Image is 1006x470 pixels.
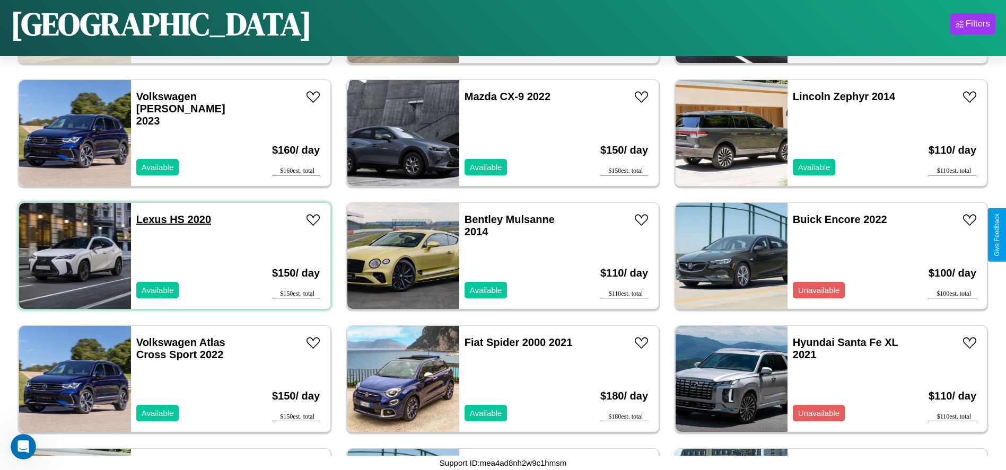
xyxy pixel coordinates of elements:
h3: $ 160 / day [272,134,320,167]
h3: $ 100 / day [929,256,976,290]
div: $ 150 est. total [600,167,648,175]
a: Buick Encore 2022 [793,214,887,225]
p: Available [142,406,174,420]
button: Filters [950,13,995,34]
a: Fiat Spider 2000 2021 [465,336,572,348]
div: $ 160 est. total [272,167,320,175]
div: $ 150 est. total [272,413,320,421]
h3: $ 150 / day [272,256,320,290]
a: Volkswagen Atlas Cross Sport 2022 [136,336,225,360]
div: $ 180 est. total [600,413,648,421]
a: Volkswagen [PERSON_NAME] 2023 [136,91,225,127]
a: Hyundai Santa Fe XL 2021 [793,336,898,360]
h3: $ 150 / day [272,379,320,413]
div: Filters [966,19,990,29]
p: Available [470,283,502,297]
p: Support ID: mea4ad8nh2w9c1hmsm [440,456,566,470]
h3: $ 110 / day [600,256,648,290]
h3: $ 180 / day [600,379,648,413]
div: $ 110 est. total [929,413,976,421]
p: Available [798,160,830,174]
h3: $ 110 / day [929,134,976,167]
p: Available [470,160,502,174]
p: Available [470,406,502,420]
div: $ 150 est. total [272,290,320,298]
p: Unavailable [798,283,839,297]
h3: $ 110 / day [929,379,976,413]
a: Lincoln Zephyr 2014 [793,91,895,102]
a: Mazda CX-9 2022 [465,91,550,102]
div: Give Feedback [993,214,1001,256]
div: $ 110 est. total [929,167,976,175]
iframe: Intercom live chat [11,434,36,459]
a: Lexus HS 2020 [136,214,211,225]
h1: [GEOGRAPHIC_DATA] [11,2,312,46]
p: Available [142,283,174,297]
a: Bentley Mulsanne 2014 [465,214,555,237]
div: $ 100 est. total [929,290,976,298]
p: Unavailable [798,406,839,420]
div: $ 110 est. total [600,290,648,298]
h3: $ 150 / day [600,134,648,167]
p: Available [142,160,174,174]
